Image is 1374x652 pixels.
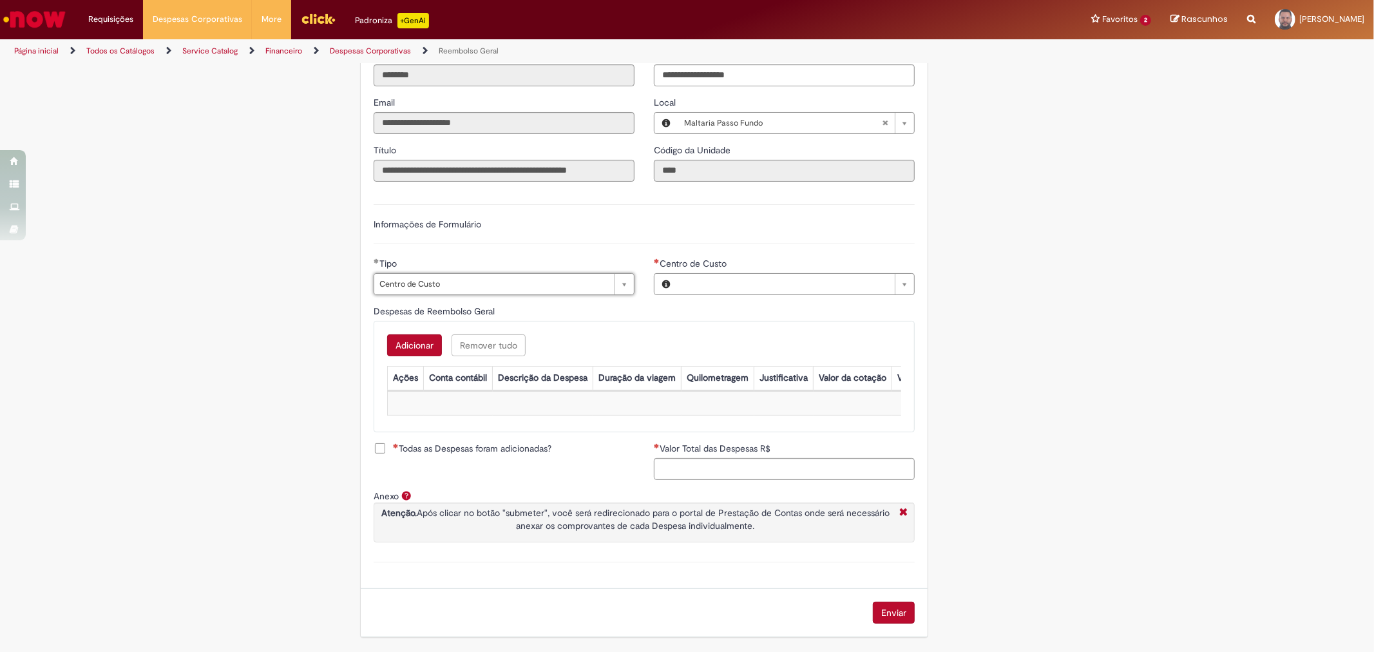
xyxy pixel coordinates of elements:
[381,507,417,519] strong: Atenção.
[754,366,814,390] th: Justificativa
[399,490,414,501] span: Ajuda para Anexo
[424,366,493,390] th: Conta contábil
[355,13,429,28] div: Padroniza
[873,602,915,624] button: Enviar
[374,305,497,317] span: Despesas de Reembolso Geral
[262,13,281,26] span: More
[374,96,397,109] label: Somente leitura - Email
[654,144,733,157] label: Somente leitura - Código da Unidade
[1140,15,1151,26] span: 2
[374,218,481,230] label: Informações de Formulário
[678,274,914,294] a: Limpar campo Centro de Custo
[301,9,336,28] img: click_logo_yellow_360x200.png
[875,113,895,133] abbr: Limpar campo Local
[439,46,499,56] a: Reembolso Geral
[387,334,442,356] button: Add a row for Despesas de Reembolso Geral
[379,258,399,269] span: Tipo
[1102,13,1138,26] span: Favoritos
[1181,13,1228,25] span: Rascunhos
[814,366,892,390] th: Valor da cotação
[593,366,682,390] th: Duração da viagem
[892,366,960,390] th: Valor por Litro
[393,442,551,455] span: Todas as Despesas foram adicionadas?
[374,258,379,264] span: Obrigatório Preenchido
[1170,14,1228,26] a: Rascunhos
[397,13,429,28] p: +GenAi
[654,64,915,86] input: Telefone de Contato
[182,46,238,56] a: Service Catalog
[374,490,399,502] label: Anexo
[654,443,660,448] span: Necessários
[678,113,914,133] a: Maltaria Passo FundoLimpar campo Local
[10,39,906,63] ul: Trilhas de página
[654,258,660,264] span: Necessários
[330,46,411,56] a: Despesas Corporativas
[374,97,397,108] span: Somente leitura - Email
[388,366,424,390] th: Ações
[374,64,635,86] input: ID
[393,443,399,448] span: Necessários
[654,160,915,182] input: Código da Unidade
[654,274,678,294] button: Centro de Custo, Visualizar este registro
[265,46,302,56] a: Financeiro
[374,160,635,182] input: Título
[684,113,882,133] span: Maltaria Passo Fundo
[1299,14,1364,24] span: [PERSON_NAME]
[374,144,399,157] label: Somente leitura - Título
[88,13,133,26] span: Requisições
[1,6,68,32] img: ServiceNow
[374,112,635,134] input: Email
[377,506,893,532] p: Após clicar no botão "submeter", você será redirecionado para o portal de Prestação de Contas ond...
[86,46,155,56] a: Todos os Catálogos
[654,458,915,480] input: Valor Total das Despesas R$
[660,258,729,269] span: Centro de Custo
[654,97,678,108] span: Local
[493,366,593,390] th: Descrição da Despesa
[896,506,911,520] i: Fechar More information Por anexo
[682,366,754,390] th: Quilometragem
[153,13,242,26] span: Despesas Corporativas
[379,274,608,294] span: Centro de Custo
[660,443,773,454] span: Valor Total das Despesas R$
[14,46,59,56] a: Página inicial
[654,113,678,133] button: Local, Visualizar este registro Maltaria Passo Fundo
